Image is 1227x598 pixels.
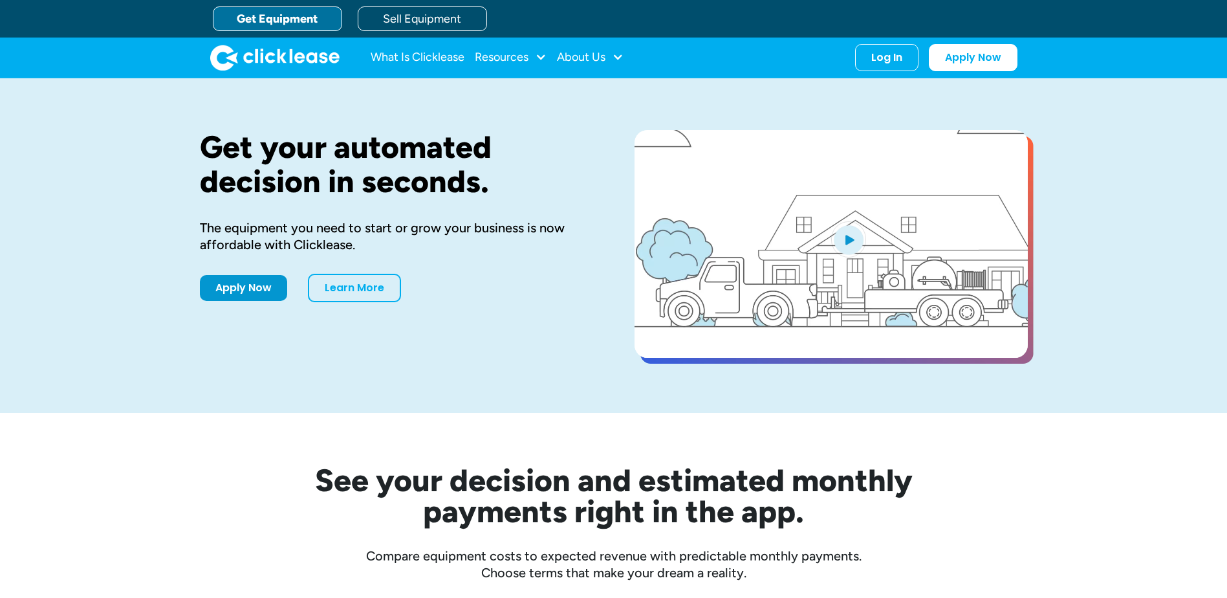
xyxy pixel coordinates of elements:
[929,44,1017,71] a: Apply Now
[200,130,593,199] h1: Get your automated decision in seconds.
[308,274,401,302] a: Learn More
[475,45,547,71] div: Resources
[210,45,340,71] a: home
[200,548,1028,581] div: Compare equipment costs to expected revenue with predictable monthly payments. Choose terms that ...
[557,45,624,71] div: About Us
[200,275,287,301] a: Apply Now
[213,6,342,31] a: Get Equipment
[831,221,866,258] img: Blue play button logo on a light blue circular background
[871,51,902,64] div: Log In
[371,45,464,71] a: What Is Clicklease
[635,130,1028,358] a: open lightbox
[252,465,976,527] h2: See your decision and estimated monthly payments right in the app.
[210,45,340,71] img: Clicklease logo
[200,219,593,253] div: The equipment you need to start or grow your business is now affordable with Clicklease.
[358,6,487,31] a: Sell Equipment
